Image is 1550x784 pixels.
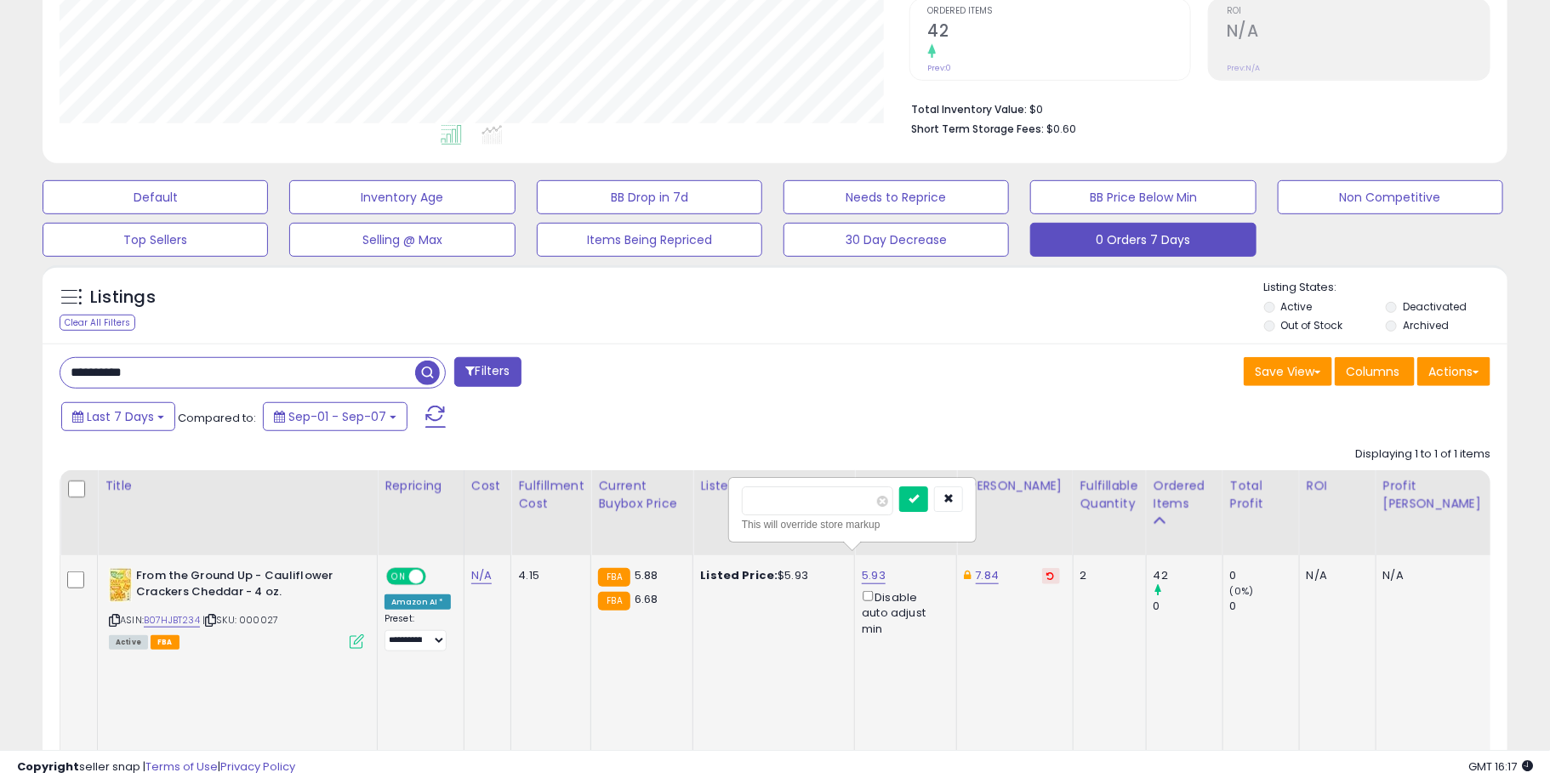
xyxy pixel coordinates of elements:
button: Default [43,180,268,214]
div: 0 [1230,568,1299,583]
small: FBA [598,568,630,587]
div: Disable auto adjust min [862,588,943,637]
span: ON [388,570,409,584]
small: (0%) [1230,584,1254,598]
div: [PERSON_NAME] [964,477,1065,495]
li: $0 [912,98,1478,118]
img: 41WbeiUujuL._SL40_.jpg [109,568,132,602]
div: Profit [PERSON_NAME] [1383,477,1484,513]
div: Total Profit [1230,477,1292,513]
div: N/A [1307,568,1363,583]
div: ROI [1307,477,1369,495]
button: Columns [1335,357,1415,386]
button: BB Price Below Min [1030,180,1256,214]
button: Non Competitive [1278,180,1503,214]
span: Compared to: [178,410,256,426]
a: 7.84 [976,567,1000,584]
div: Listed Price [700,477,847,495]
span: ROI [1227,7,1490,16]
button: Filters [454,357,521,387]
span: Ordered Items [928,7,1191,16]
label: Active [1281,299,1313,314]
small: Prev: 0 [928,63,952,73]
div: 2 [1080,568,1133,583]
button: Items Being Repriced [537,223,762,257]
div: 4.15 [518,568,578,583]
button: BB Drop in 7d [537,180,762,214]
div: Displaying 1 to 1 of 1 items [1355,446,1490,463]
h5: Listings [90,286,156,310]
span: Sep-01 - Sep-07 [288,408,386,425]
div: N/A [1383,568,1479,583]
label: Deactivated [1403,299,1467,314]
b: Short Term Storage Fees: [912,122,1045,136]
button: 0 Orders 7 Days [1030,223,1256,257]
div: Amazon AI * [385,594,451,610]
span: All listings currently available for purchase on Amazon [109,635,148,650]
h2: N/A [1227,21,1490,44]
div: seller snap | | [17,759,295,775]
div: Fulfillment Cost [518,477,584,513]
div: Current Buybox Price [598,477,686,513]
label: Archived [1403,318,1449,332]
button: Top Sellers [43,223,268,257]
b: Listed Price: [700,567,778,583]
div: Title [105,477,370,495]
span: FBA [151,635,180,650]
a: B07HJBT234 [144,613,200,628]
p: Listing States: [1264,280,1507,296]
button: Selling @ Max [289,223,515,257]
button: Actions [1417,357,1490,386]
div: This will override store markup [742,516,963,533]
span: | SKU: 000027 [202,613,278,627]
span: 5.88 [635,567,658,583]
span: Columns [1346,363,1399,380]
small: Prev: N/A [1227,63,1260,73]
span: OFF [424,570,451,584]
button: Sep-01 - Sep-07 [263,402,407,431]
div: Preset: [385,613,451,651]
div: Fulfillable Quantity [1080,477,1139,513]
label: Out of Stock [1281,318,1343,332]
button: Last 7 Days [61,402,175,431]
span: Last 7 Days [87,408,154,425]
strong: Copyright [17,758,79,775]
a: Privacy Policy [220,758,295,775]
div: Cost [471,477,504,495]
h2: 42 [928,21,1191,44]
div: Ordered Items [1154,477,1216,513]
div: ASIN: [109,568,364,647]
div: 42 [1154,568,1222,583]
b: From the Ground Up - Cauliflower Crackers Cheddar - 4 oz. [136,568,343,604]
button: Needs to Reprice [784,180,1009,214]
button: Inventory Age [289,180,515,214]
button: 30 Day Decrease [784,223,1009,257]
div: $5.93 [700,568,841,583]
div: 0 [1230,599,1299,614]
span: $0.60 [1047,121,1077,137]
button: Save View [1244,357,1332,386]
div: 0 [1154,599,1222,614]
a: 5.93 [862,567,886,584]
a: Terms of Use [145,758,218,775]
a: N/A [471,567,492,584]
span: 2025-09-15 16:17 GMT [1468,758,1533,775]
div: Repricing [385,477,457,495]
div: Clear All Filters [60,315,135,331]
b: Total Inventory Value: [912,102,1028,116]
span: 6.68 [635,591,658,607]
small: FBA [598,592,630,611]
